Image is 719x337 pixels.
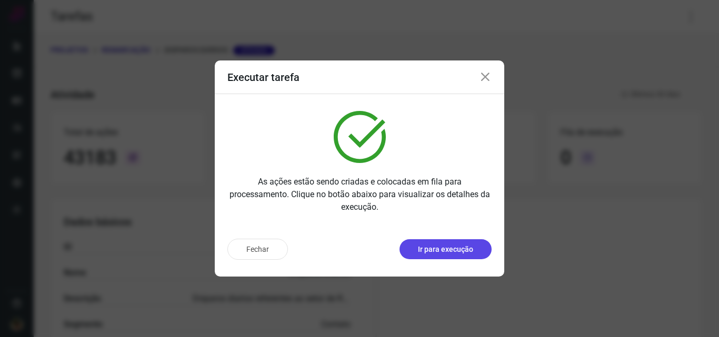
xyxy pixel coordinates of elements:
img: verified.svg [334,111,386,163]
p: As ações estão sendo criadas e colocadas em fila para processamento. Clique no botão abaixo para ... [227,176,492,213]
p: Ir para execução [418,244,473,255]
button: Fechar [227,239,288,260]
button: Ir para execução [400,239,492,259]
h3: Executar tarefa [227,71,299,84]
